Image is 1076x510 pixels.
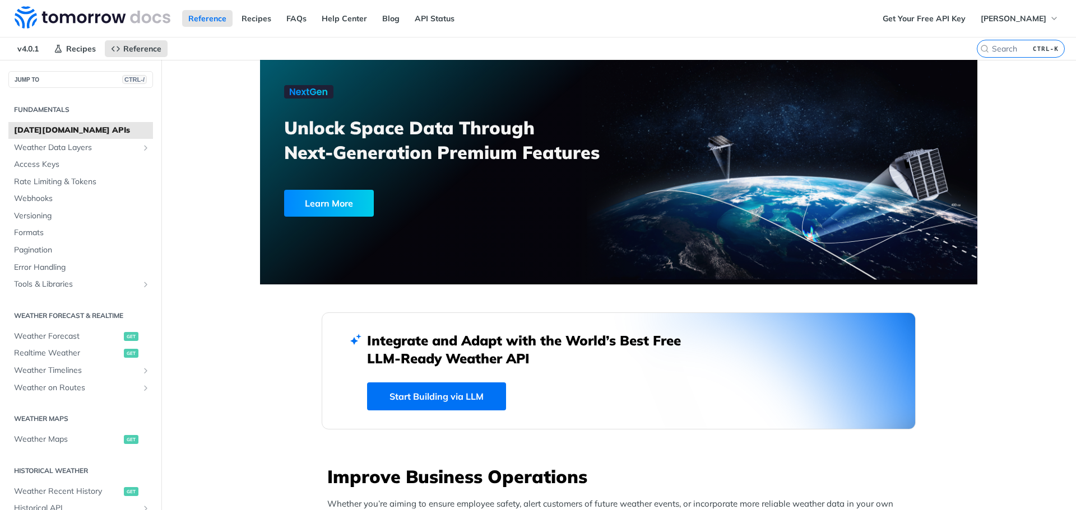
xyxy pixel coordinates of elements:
a: Weather on RoutesShow subpages for Weather on Routes [8,380,153,396]
img: NextGen [284,85,333,99]
h2: Fundamentals [8,105,153,115]
span: Rate Limiting & Tokens [14,176,150,188]
button: Show subpages for Weather on Routes [141,383,150,392]
span: get [124,435,138,444]
a: Formats [8,224,153,241]
a: Reference [182,10,233,27]
h2: Integrate and Adapt with the World’s Best Free LLM-Ready Weather API [367,331,698,367]
a: Rate Limiting & Tokens [8,174,153,190]
span: Pagination [14,245,150,256]
a: Weather Forecastget [8,328,153,345]
h3: Improve Business Operations [327,464,916,489]
div: Learn More [284,190,374,217]
h2: Weather Forecast & realtime [8,311,153,321]
h2: Weather Maps [8,414,153,424]
span: CTRL-/ [122,75,147,84]
a: Pagination [8,242,153,259]
img: Tomorrow.io Weather API Docs [15,6,170,29]
a: Learn More [284,190,562,217]
span: get [124,332,138,341]
a: Weather Mapsget [8,431,153,448]
a: API Status [409,10,461,27]
a: Get Your Free API Key [876,10,972,27]
span: Realtime Weather [14,348,121,359]
a: Error Handling [8,259,153,276]
a: [DATE][DOMAIN_NAME] APIs [8,122,153,139]
span: Reference [123,44,161,54]
span: Recipes [66,44,96,54]
span: get [124,349,138,358]
a: Realtime Weatherget [8,345,153,362]
span: Weather Timelines [14,365,138,376]
button: [PERSON_NAME] [975,10,1065,27]
a: Weather TimelinesShow subpages for Weather Timelines [8,362,153,379]
span: Weather Maps [14,434,121,445]
span: Weather Data Layers [14,142,138,153]
span: Weather Forecast [14,331,121,342]
a: Blog [376,10,406,27]
a: Reference [105,40,168,57]
button: Show subpages for Tools & Libraries [141,280,150,289]
span: [DATE][DOMAIN_NAME] APIs [14,125,150,136]
a: Recipes [48,40,102,57]
a: Help Center [316,10,373,27]
a: FAQs [280,10,313,27]
a: Start Building via LLM [367,382,506,410]
span: Tools & Libraries [14,279,138,290]
h3: Unlock Space Data Through Next-Generation Premium Features [284,115,631,165]
span: v4.0.1 [11,40,45,57]
a: Recipes [235,10,277,27]
span: Weather on Routes [14,382,138,394]
span: Versioning [14,210,150,222]
span: Access Keys [14,159,150,170]
kbd: CTRL-K [1030,43,1061,54]
button: JUMP TOCTRL-/ [8,71,153,88]
a: Weather Recent Historyget [8,483,153,500]
span: Error Handling [14,262,150,273]
span: Formats [14,227,150,238]
a: Weather Data LayersShow subpages for Weather Data Layers [8,139,153,156]
a: Webhooks [8,190,153,207]
span: [PERSON_NAME] [981,13,1046,24]
span: Webhooks [14,193,150,204]
span: Weather Recent History [14,486,121,497]
h2: Historical Weather [8,466,153,476]
button: Show subpages for Weather Data Layers [141,143,150,152]
a: Versioning [8,208,153,224]
button: Show subpages for Weather Timelines [141,366,150,375]
span: get [124,487,138,496]
a: Access Keys [8,156,153,173]
svg: Search [980,44,989,53]
a: Tools & LibrariesShow subpages for Tools & Libraries [8,276,153,293]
